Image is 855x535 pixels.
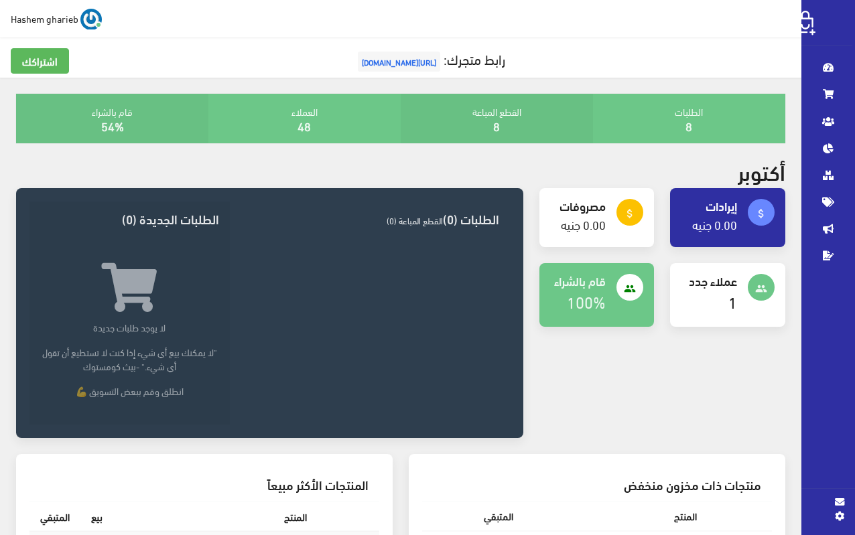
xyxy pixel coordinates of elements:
[40,320,219,334] p: لا يوجد طلبات جديدة
[493,114,500,137] a: 8
[354,46,505,71] a: رابط متجرك:[URL][DOMAIN_NAME]
[80,502,113,532] th: بيع
[624,208,636,220] i: attach_money
[738,159,785,183] h2: أكتوبر
[561,213,606,235] a: 0.00 جنيه
[241,212,499,225] h3: الطلبات (0)
[358,52,440,72] span: [URL][DOMAIN_NAME]
[208,94,401,143] div: العملاء
[550,274,606,287] h4: قام بالشراء
[113,502,318,532] th: المنتج
[11,48,69,74] a: اشتراكك
[681,274,736,287] h4: عملاء جدد
[755,283,767,295] i: people
[575,502,708,531] th: المنتج
[101,114,124,137] a: 54%
[624,283,636,295] i: people
[433,478,761,491] h3: منتجات ذات مخزون منخفض
[298,114,311,137] a: 48
[422,502,575,531] th: المتبقي
[401,94,593,143] div: القطع المباعة
[567,287,606,315] a: 100%
[728,287,737,315] a: 1
[29,502,80,532] th: المتبقي
[11,10,78,27] span: Hashem gharieb
[80,9,102,30] img: ...
[11,8,102,29] a: ... Hashem gharieb
[755,208,767,220] i: attach_money
[40,384,219,398] p: انطلق وقم ببعض التسويق 💪
[16,94,208,143] div: قام بالشراء
[550,199,606,212] h4: مصروفات
[593,94,785,143] div: الطلبات
[40,478,369,491] h3: المنتجات الأكثر مبيعاً
[40,345,219,373] p: "لا يمكنك بيع أي شيء إذا كنت لا تستطيع أن تقول أي شيء." -بيث كومستوك
[40,212,219,225] h3: الطلبات الجديدة (0)
[692,213,737,235] a: 0.00 جنيه
[681,199,736,212] h4: إيرادات
[685,114,692,137] a: 8
[387,212,443,228] span: القطع المباعة (0)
